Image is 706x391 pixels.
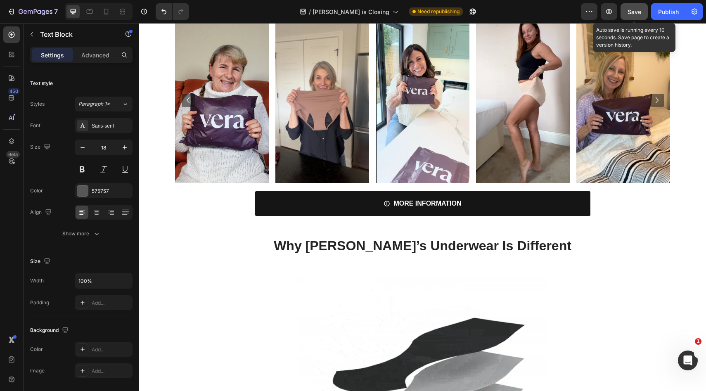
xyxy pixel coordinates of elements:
div: Show more [62,230,101,238]
span: [PERSON_NAME] is Closing [313,7,389,16]
button: Publish [651,3,686,20]
p: 7 [54,7,58,17]
div: Padding [30,299,49,306]
div: Background [30,325,70,336]
button: Carousel Next Arrow [512,71,525,84]
div: Color [30,187,43,194]
div: Styles [30,100,45,108]
div: Width [30,277,44,284]
div: 450 [8,88,20,95]
div: Add... [92,346,130,353]
div: Font [30,122,40,129]
span: Save [628,8,641,15]
div: Size [30,256,52,267]
p: Advanced [81,51,109,59]
input: Auto [75,273,132,288]
div: Beta [6,151,20,158]
strong: Why [PERSON_NAME]’s Underwear Is Different [135,215,432,230]
div: Publish [658,7,679,16]
span: Paragraph 1* [78,100,110,108]
button: Paragraph 1* [75,97,133,111]
iframe: Intercom live chat [678,351,698,370]
div: 575757 [92,187,130,195]
div: Image [30,367,45,374]
p: Settings [41,51,64,59]
button: Save [621,3,648,20]
div: Color [30,346,43,353]
button: 7 [3,3,62,20]
div: Undo/Redo [156,3,189,20]
div: Size [30,142,52,153]
div: Text style [30,80,53,87]
a: MORE INFORMATION [116,168,451,193]
span: 1 [695,338,701,345]
p: Text Block [40,29,110,39]
div: Add... [92,299,130,307]
span: / [309,7,311,16]
button: Show more [30,226,133,241]
div: Sans-serif [92,122,130,130]
div: Align [30,207,53,218]
iframe: Design area [139,23,706,391]
div: Add... [92,367,130,375]
span: Need republishing [417,8,460,15]
strong: MORE INFORMATION [254,177,322,184]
